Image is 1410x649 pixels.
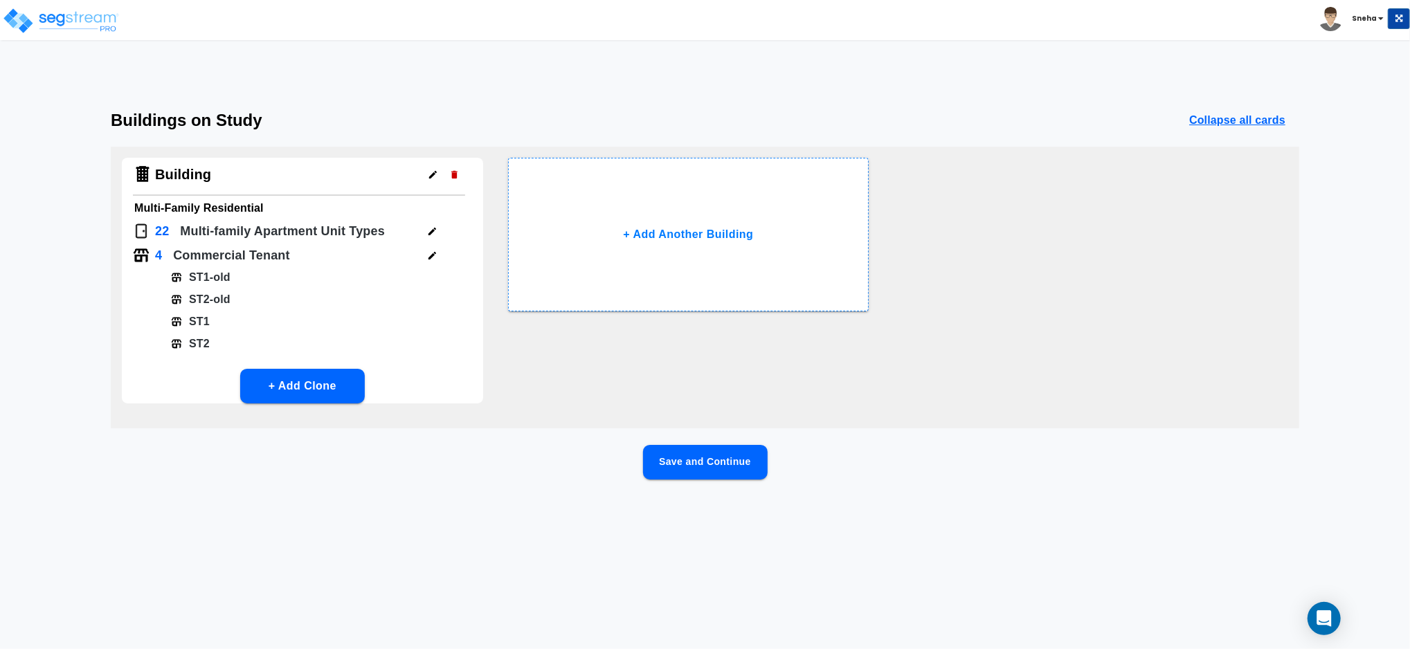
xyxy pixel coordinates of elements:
[173,246,290,265] p: Commercial Tenant
[508,158,869,311] button: + Add Another Building
[182,313,210,330] p: ST1
[134,199,471,218] h6: Multi-Family Residential
[155,246,162,265] p: 4
[111,111,262,130] h3: Buildings on Study
[240,369,365,403] button: + Add Clone
[182,269,231,286] p: ST1-old
[171,272,182,283] img: Tenant Icon
[1308,602,1341,635] div: Open Intercom Messenger
[171,338,182,349] img: Tenant Icon
[1189,112,1285,129] p: Collapse all cards
[133,165,152,184] img: Building Icon
[643,445,768,479] button: Save and Continue
[155,166,211,183] h4: Building
[133,223,150,239] img: Door Icon
[171,316,182,327] img: Tenant Icon
[182,291,231,308] p: ST2-old
[1352,13,1377,24] b: Sneha
[2,7,120,35] img: logo_pro_r.png
[155,222,169,241] p: 22
[133,247,150,264] img: Tenant Icon
[182,336,210,352] p: ST2
[180,222,385,241] p: Multi-family Apartment Unit Type s
[171,294,182,305] img: Tenant Icon
[1319,7,1343,31] img: avatar.png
